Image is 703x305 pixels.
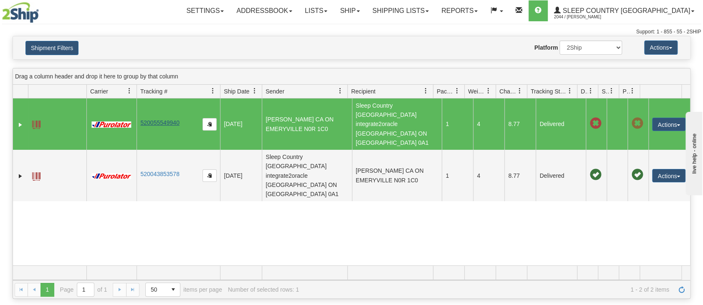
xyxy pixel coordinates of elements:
[684,110,702,195] iframe: chat widget
[151,285,162,294] span: 50
[351,87,375,96] span: Recipient
[548,0,700,21] a: Sleep Country [GEOGRAPHIC_DATA] 2044 / [PERSON_NAME]
[6,7,77,13] div: live help - online
[140,119,179,126] a: 520055549940
[536,98,586,150] td: Delivered
[2,28,701,35] div: Support: 1 - 855 - 55 - 2SHIP
[589,169,601,181] span: On time
[145,282,180,297] span: Page sizes drop down
[90,87,108,96] span: Carrier
[481,84,496,98] a: Weight filter column settings
[581,87,588,96] span: Delivery Status
[435,0,484,21] a: Reports
[202,118,217,131] button: Copy to clipboard
[333,84,347,98] a: Sender filter column settings
[32,117,40,130] a: Label
[334,0,366,21] a: Ship
[352,98,442,150] td: Sleep Country [GEOGRAPHIC_DATA] integrate2oracle [GEOGRAPHIC_DATA] ON [GEOGRAPHIC_DATA] 0A1
[604,84,619,98] a: Shipment Issues filter column settings
[554,13,617,21] span: 2044 / [PERSON_NAME]
[652,169,685,182] button: Actions
[140,171,179,177] a: 520043853578
[366,0,435,21] a: Shipping lists
[561,7,690,14] span: Sleep Country [GEOGRAPHIC_DATA]
[122,84,137,98] a: Carrier filter column settings
[419,84,433,98] a: Recipient filter column settings
[504,150,536,201] td: 8.77
[145,282,222,297] span: items per page
[202,169,217,182] button: Copy to clipboard
[631,169,643,181] span: Pickup Successfully created
[266,87,284,96] span: Sender
[504,98,536,150] td: 8.77
[625,84,640,98] a: Pickup Status filter column settings
[77,283,94,296] input: Page 1
[589,118,601,129] span: Late
[224,87,249,96] span: Ship Date
[584,84,598,98] a: Delivery Status filter column settings
[536,150,586,201] td: Delivered
[25,41,78,55] button: Shipment Filters
[534,43,558,52] label: Platform
[602,87,609,96] span: Shipment Issues
[32,169,40,182] a: Label
[513,84,527,98] a: Charge filter column settings
[437,87,454,96] span: Packages
[262,150,352,201] td: Sleep Country [GEOGRAPHIC_DATA] integrate2oracle [GEOGRAPHIC_DATA] ON [GEOGRAPHIC_DATA] 0A1
[631,118,643,129] span: Pickup Not Assigned
[473,150,504,201] td: 4
[442,98,473,150] td: 1
[206,84,220,98] a: Tracking # filter column settings
[473,98,504,150] td: 4
[40,283,54,296] span: Page 1
[652,118,685,131] button: Actions
[13,68,690,85] div: grid grouping header
[228,286,299,293] div: Number of selected rows: 1
[563,84,577,98] a: Tracking Status filter column settings
[220,150,262,201] td: [DATE]
[468,87,486,96] span: Weight
[442,150,473,201] td: 1
[167,283,180,296] span: select
[352,150,442,201] td: [PERSON_NAME] CA ON EMERYVILLE N0R 1C0
[675,283,688,296] a: Refresh
[90,173,133,179] img: 11 - Purolator
[220,98,262,150] td: [DATE]
[450,84,464,98] a: Packages filter column settings
[248,84,262,98] a: Ship Date filter column settings
[90,121,133,128] img: 11 - Purolator
[499,87,517,96] span: Charge
[262,98,352,150] td: [PERSON_NAME] CA ON EMERYVILLE N0R 1C0
[622,87,630,96] span: Pickup Status
[298,0,334,21] a: Lists
[531,87,567,96] span: Tracking Status
[60,282,107,297] span: Page of 1
[230,0,298,21] a: Addressbook
[180,0,230,21] a: Settings
[140,87,167,96] span: Tracking #
[16,172,25,180] a: Expand
[2,2,39,23] img: logo2044.jpg
[305,286,669,293] span: 1 - 2 of 2 items
[644,40,678,55] button: Actions
[16,121,25,129] a: Expand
